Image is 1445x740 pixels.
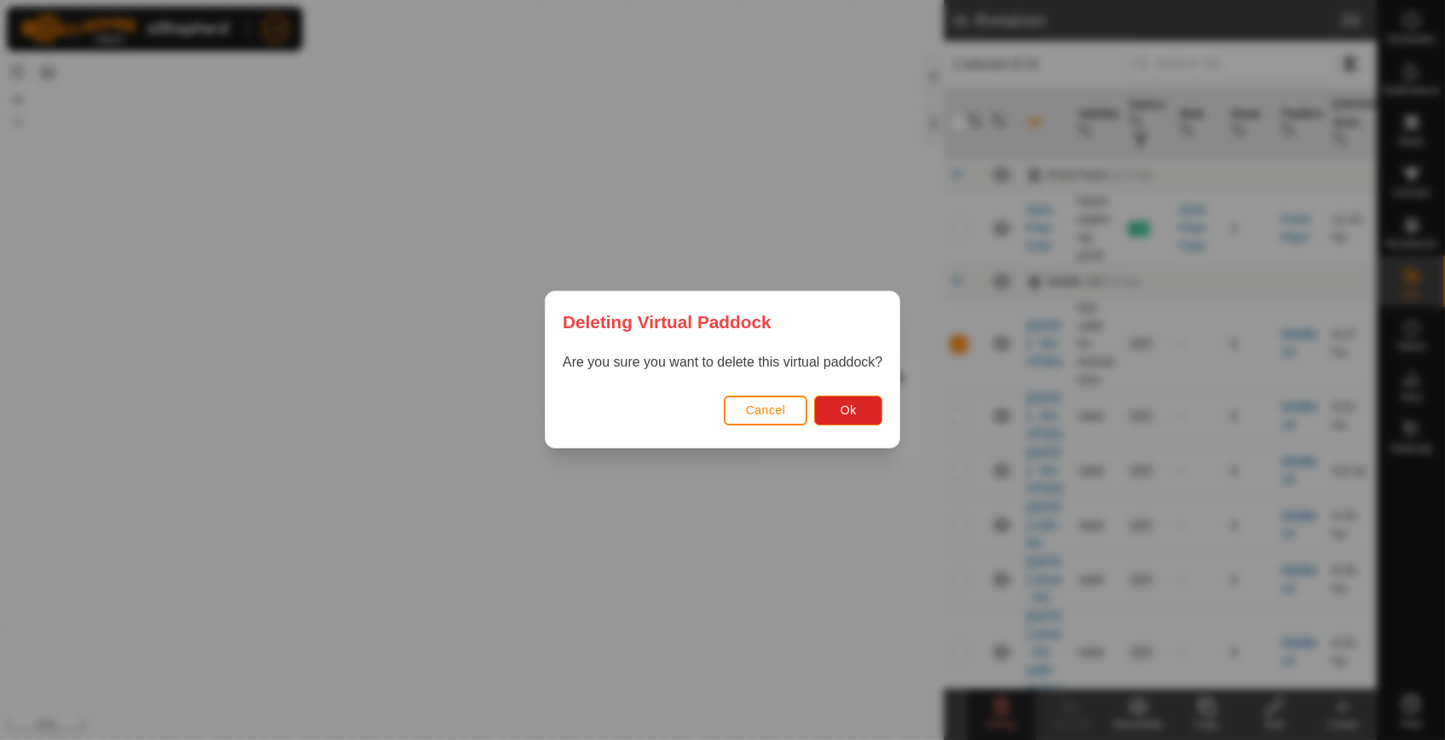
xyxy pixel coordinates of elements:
p: Are you sure you want to delete this virtual paddock? [563,353,882,373]
span: Cancel [746,404,786,418]
span: Ok [841,404,857,418]
button: Cancel [724,396,808,425]
button: Ok [814,396,882,425]
span: Deleting Virtual Paddock [563,309,772,335]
